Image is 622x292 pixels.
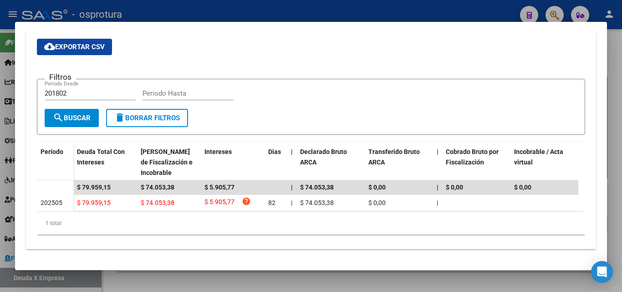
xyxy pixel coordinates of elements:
span: Deuda Total Con Intereses [77,148,125,166]
span: $ 0,00 [514,184,531,191]
button: Exportar CSV [37,39,112,55]
span: $ 74.053,38 [300,184,334,191]
span: $ 79.959,15 [77,199,111,206]
mat-icon: cloud_download [44,41,55,52]
datatable-header-cell: Período [37,142,73,180]
span: $ 0,00 [368,199,386,206]
datatable-header-cell: | [287,142,296,182]
span: | [291,199,292,206]
span: $ 74.053,38 [300,199,334,206]
span: $ 74.053,38 [141,184,174,191]
span: $ 5.905,77 [204,197,235,209]
span: $ 5.905,77 [204,184,235,191]
datatable-header-cell: Declarado Bruto ARCA [296,142,365,182]
span: | [291,148,293,155]
mat-icon: delete [114,112,125,123]
span: $ 0,00 [446,184,463,191]
datatable-header-cell: Dias [265,142,287,182]
span: | [437,184,438,191]
button: Borrar Filtros [106,109,188,127]
button: Buscar [45,109,99,127]
datatable-header-cell: Transferido Bruto ARCA [365,142,433,182]
span: Exportar CSV [44,43,105,51]
span: Cobrado Bruto por Fiscalización [446,148,499,166]
div: Aportes y Contribuciones de la Empresa: 30715430475 [26,2,596,249]
datatable-header-cell: Deuda Bruta Neto de Fiscalización e Incobrable [137,142,201,182]
div: Open Intercom Messenger [591,261,613,283]
span: Dias [268,148,281,155]
span: Incobrable / Acta virtual [514,148,563,166]
span: $ 79.959,15 [77,184,111,191]
span: $ 74.053,38 [141,199,174,206]
datatable-header-cell: Incobrable / Acta virtual [510,142,579,182]
span: | [437,199,438,206]
div: 1 total [37,212,585,235]
datatable-header-cell: Intereses [201,142,265,182]
h3: Filtros [45,72,76,82]
datatable-header-cell: | [433,142,442,182]
span: Borrar Filtros [114,114,180,122]
i: help [242,197,251,206]
span: 82 [268,199,275,206]
span: Buscar [53,114,91,122]
mat-icon: search [53,112,64,123]
span: Transferido Bruto ARCA [368,148,420,166]
span: $ 0,00 [368,184,386,191]
span: [PERSON_NAME] de Fiscalización e Incobrable [141,148,193,176]
span: Intereses [204,148,232,155]
span: | [437,148,438,155]
span: 202505 [41,199,62,206]
span: Declarado Bruto ARCA [300,148,347,166]
datatable-header-cell: Cobrado Bruto por Fiscalización [442,142,510,182]
datatable-header-cell: Deuda Total Con Intereses [73,142,137,182]
span: | [291,184,293,191]
span: Período [41,148,63,155]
